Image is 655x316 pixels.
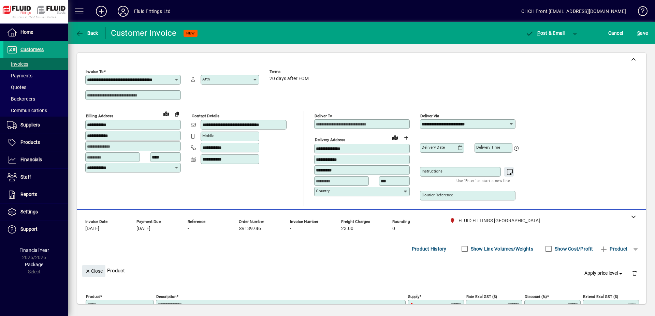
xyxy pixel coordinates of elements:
a: Quotes [3,81,68,93]
span: Apply price level [584,270,624,277]
span: Settings [20,209,38,214]
mat-label: Extend excl GST ($) [583,294,618,299]
mat-label: Country [316,189,330,193]
a: View on map [390,132,401,143]
span: SV139746 [239,226,261,231]
span: Customers [20,47,44,52]
app-page-header-button: Back [68,27,106,39]
button: Add [90,5,112,17]
a: Financials [3,151,68,168]
span: Suppliers [20,122,40,127]
mat-label: Description [156,294,176,299]
mat-label: Mobile [202,133,214,138]
button: Copy to Delivery address [172,108,183,119]
span: [DATE] [136,226,150,231]
span: Package [25,262,43,267]
div: CHCH Front [EMAIL_ADDRESS][DOMAIN_NAME] [521,6,626,17]
mat-label: Attn [202,77,210,81]
button: Close [82,265,105,277]
a: Payments [3,70,68,81]
span: Communications [7,108,47,113]
button: Delete [626,265,643,281]
span: 20 days after EOM [270,76,309,81]
mat-label: Deliver To [315,114,332,118]
mat-label: Invoice To [86,69,104,74]
a: Reports [3,186,68,203]
span: Financials [20,157,42,162]
span: Product History [412,243,447,254]
div: Customer Invoice [111,28,177,39]
a: Home [3,24,68,41]
button: Product History [409,243,449,255]
span: S [637,30,640,36]
span: Invoices [7,61,28,67]
span: NEW [186,31,195,35]
a: Support [3,221,68,238]
span: 23.00 [341,226,353,231]
button: Post & Email [522,27,568,39]
span: Reports [20,192,37,197]
button: Save [636,27,650,39]
span: P [537,30,540,36]
span: Back [75,30,98,36]
span: Products [20,139,40,145]
a: Settings [3,204,68,221]
span: - [290,226,291,231]
a: Staff [3,169,68,186]
a: Invoices [3,58,68,70]
button: Cancel [607,27,625,39]
button: Profile [112,5,134,17]
button: Apply price level [582,267,627,280]
mat-hint: Use 'Enter' to start a new line [456,177,510,184]
span: Financial Year [19,247,49,253]
span: Close [85,266,103,277]
mat-label: Product [86,294,100,299]
span: 0 [392,226,395,231]
button: Product [596,243,631,255]
label: Show Line Volumes/Weights [469,245,533,252]
span: Support [20,226,38,232]
div: Fluid Fittings Ltd [134,6,171,17]
mat-label: Delivery time [476,145,500,150]
span: Quotes [7,85,26,90]
div: Product [77,258,646,283]
mat-label: Courier Reference [422,193,453,197]
mat-label: Rate excl GST ($) [466,294,497,299]
mat-label: Discount (%) [525,294,547,299]
span: Product [600,243,627,254]
mat-label: Instructions [422,169,442,174]
span: Payments [7,73,32,78]
a: Knowledge Base [633,1,646,24]
span: ave [637,28,648,39]
button: Back [74,27,100,39]
span: Home [20,29,33,35]
span: Backorders [7,96,35,102]
app-page-header-button: Close [81,268,107,274]
mat-label: Supply [408,294,419,299]
a: Communications [3,105,68,116]
a: Backorders [3,93,68,105]
a: Products [3,134,68,151]
button: Choose address [401,132,411,143]
mat-label: Delivery date [422,145,445,150]
mat-label: Deliver via [420,114,439,118]
span: ost & Email [525,30,565,36]
app-page-header-button: Delete [626,270,643,276]
span: Terms [270,70,310,74]
a: Suppliers [3,117,68,134]
a: View on map [161,108,172,119]
span: - [188,226,189,231]
label: Show Cost/Profit [553,245,593,252]
span: Staff [20,174,31,180]
span: [DATE] [85,226,99,231]
span: Cancel [608,28,623,39]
